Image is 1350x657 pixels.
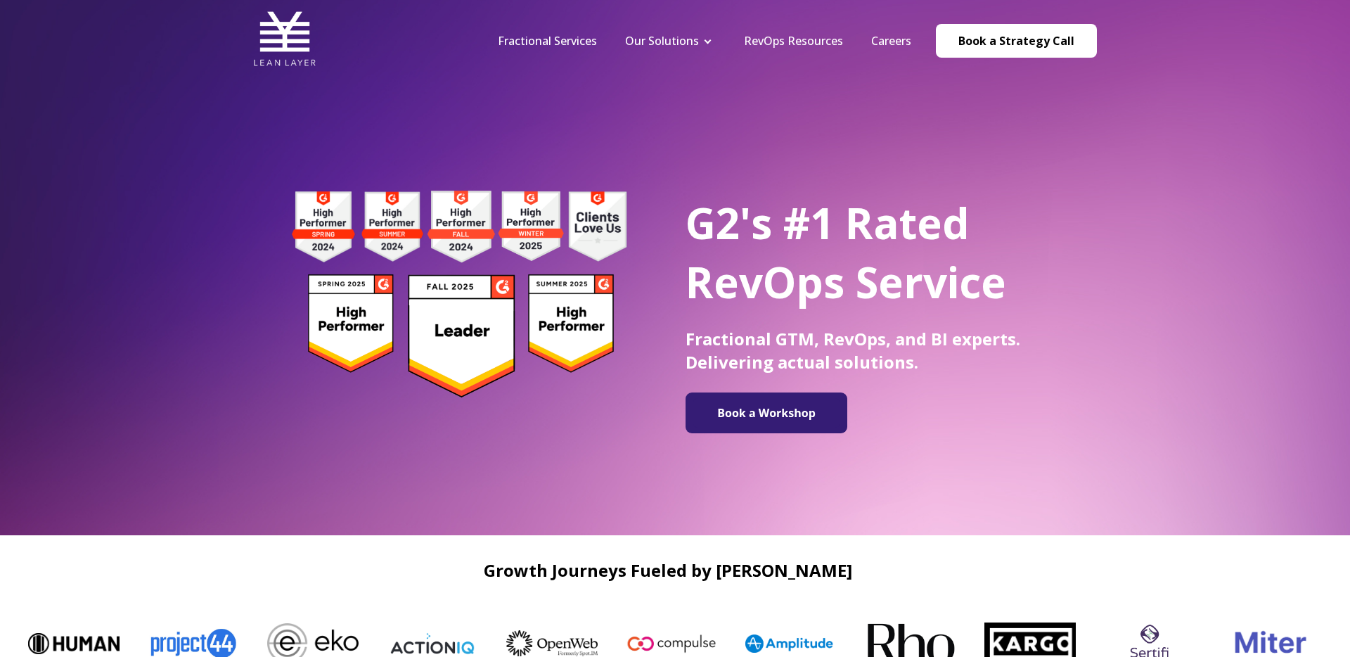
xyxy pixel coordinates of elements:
img: Human [11,633,102,654]
span: Fractional GTM, RevOps, and BI experts. Delivering actual solutions. [686,327,1020,374]
a: Book a Strategy Call [936,24,1097,58]
img: OpenWeb [489,630,580,656]
span: G2's #1 Rated RevOps Service [686,194,1006,311]
a: Our Solutions [625,33,699,49]
img: g2 badges [267,186,650,402]
a: Careers [871,33,911,49]
img: Lean Layer Logo [253,7,316,70]
img: Amplitude [728,634,819,653]
img: ActionIQ [369,632,461,656]
a: Fractional Services [498,33,597,49]
a: RevOps Resources [744,33,843,49]
div: Navigation Menu [484,33,925,49]
h2: Growth Journeys Fueled by [PERSON_NAME] [14,561,1322,580]
img: Book a Workshop [693,398,840,428]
